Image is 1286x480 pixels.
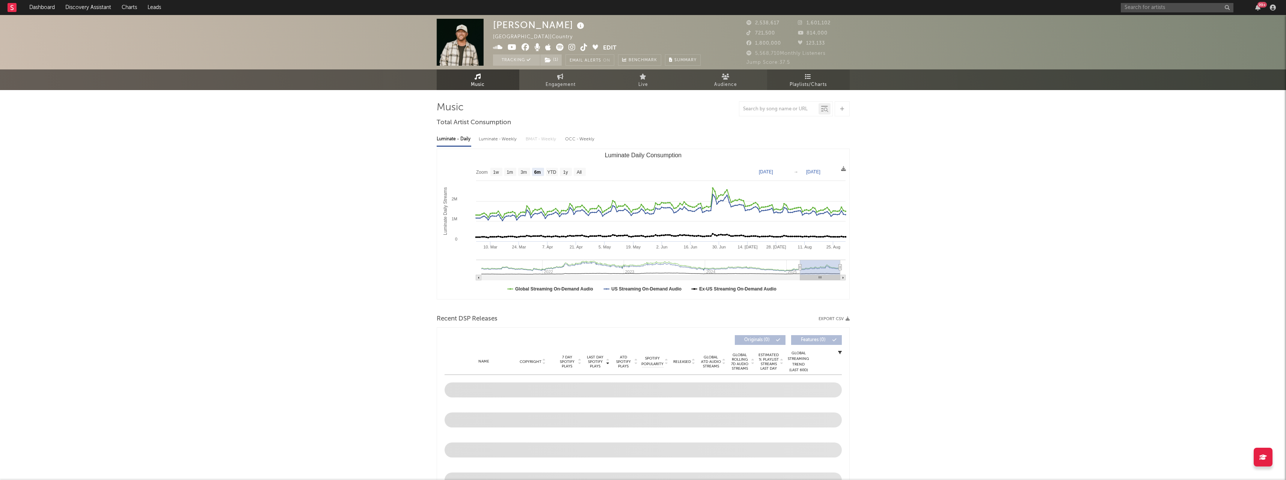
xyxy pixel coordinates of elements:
[493,19,586,31] div: [PERSON_NAME]
[638,80,648,89] span: Live
[602,69,684,90] a: Live
[519,69,602,90] a: Engagement
[674,58,697,62] span: Summary
[798,41,825,46] span: 123,133
[542,245,553,249] text: 7. Apr
[683,245,697,249] text: 16. Jun
[758,353,779,371] span: Estimated % Playlist Streams Last Day
[746,60,790,65] span: Jump Score: 37.5
[493,170,499,175] text: 1w
[483,245,498,249] text: 10. Mar
[437,149,849,299] svg: Luminate Daily Consumption
[673,360,691,364] span: Released
[794,169,798,175] text: →
[603,59,610,63] em: On
[819,317,850,321] button: Export CSV
[730,353,750,371] span: Global Rolling 7D Audio Streams
[826,245,840,249] text: 25. Aug
[576,170,581,175] text: All
[684,69,767,90] a: Audience
[614,355,633,369] span: ATD Spotify Plays
[767,69,850,90] a: Playlists/Charts
[712,245,725,249] text: 30. Jun
[520,170,527,175] text: 3m
[515,286,593,292] text: Global Streaming On-Demand Audio
[746,21,779,26] span: 2,538,617
[451,217,457,221] text: 1M
[641,356,663,367] span: Spotify Popularity
[455,237,457,241] text: 0
[565,54,614,66] button: Email AlertsOn
[557,355,577,369] span: 7 Day Spotify Plays
[790,80,827,89] span: Playlists/Charts
[656,245,667,249] text: 2. Jun
[603,44,617,53] button: Edit
[451,197,457,201] text: 2M
[512,245,526,249] text: 24. Mar
[629,56,657,65] span: Benchmark
[796,338,831,342] span: Features ( 0 )
[476,170,488,175] text: Zoom
[569,245,582,249] text: 21. Apr
[563,170,568,175] text: 1y
[534,170,540,175] text: 6m
[460,359,509,364] div: Name
[598,245,611,249] text: 5. May
[746,51,826,56] span: 5,568,710 Monthly Listeners
[787,351,810,373] div: Global Streaming Trend (Last 60D)
[665,54,701,66] button: Summary
[798,21,831,26] span: 1,601,102
[806,169,820,175] text: [DATE]
[746,41,781,46] span: 1,800,000
[739,106,819,112] input: Search by song name or URL
[479,133,518,146] div: Luminate - Weekly
[493,33,581,42] div: [GEOGRAPHIC_DATA] | Country
[520,360,541,364] span: Copyright
[493,54,540,66] button: Tracking
[791,335,842,345] button: Features(0)
[546,80,576,89] span: Engagement
[714,80,737,89] span: Audience
[1257,2,1267,8] div: 99 +
[507,170,513,175] text: 1m
[1121,3,1233,12] input: Search for artists
[605,152,681,158] text: Luminate Daily Consumption
[766,245,786,249] text: 28. [DATE]
[735,335,785,345] button: Originals(0)
[759,169,773,175] text: [DATE]
[540,54,562,66] button: (1)
[701,355,721,369] span: Global ATD Audio Streams
[740,338,774,342] span: Originals ( 0 )
[585,355,605,369] span: Last Day Spotify Plays
[626,245,641,249] text: 19. May
[540,54,562,66] span: ( 1 )
[437,133,471,146] div: Luminate - Daily
[547,170,556,175] text: YTD
[437,314,498,324] span: Recent DSP Releases
[471,80,485,89] span: Music
[699,286,776,292] text: Ex-US Streaming On-Demand Audio
[746,31,775,36] span: 721,500
[798,31,828,36] span: 814,000
[798,245,811,249] text: 11. Aug
[618,54,661,66] a: Benchmark
[442,187,448,235] text: Luminate Daily Streams
[611,286,681,292] text: US Streaming On-Demand Audio
[737,245,757,249] text: 14. [DATE]
[565,133,595,146] div: OCC - Weekly
[437,69,519,90] a: Music
[437,118,511,127] span: Total Artist Consumption
[1255,5,1260,11] button: 99+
